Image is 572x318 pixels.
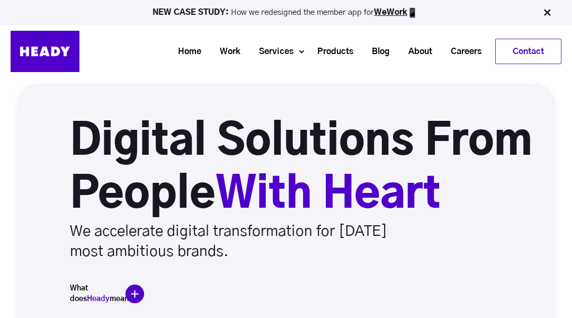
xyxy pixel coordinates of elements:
[542,7,552,18] img: Close Bar
[70,283,123,304] h5: What does mean?
[207,42,246,61] a: Work
[304,42,359,61] a: Products
[374,8,407,16] a: WeWork
[395,42,437,61] a: About
[246,42,299,61] a: Services
[90,39,561,64] div: Navigation Menu
[437,42,487,61] a: Careers
[5,7,567,18] p: How we redesigned the member app for
[153,8,231,16] strong: NEW CASE STUDY:
[70,222,417,262] p: We accelerate digital transformation for [DATE] most ambitious brands.
[11,31,79,72] img: Heady_Logo_Web-01 (1)
[359,42,395,61] a: Blog
[70,116,555,222] h1: Digital Solutions From People
[496,39,561,64] a: Contact
[126,285,144,303] img: plus-icon
[165,42,207,61] a: Home
[407,7,418,18] img: app emoji
[87,295,110,303] span: Heady
[216,174,441,216] span: With Heart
